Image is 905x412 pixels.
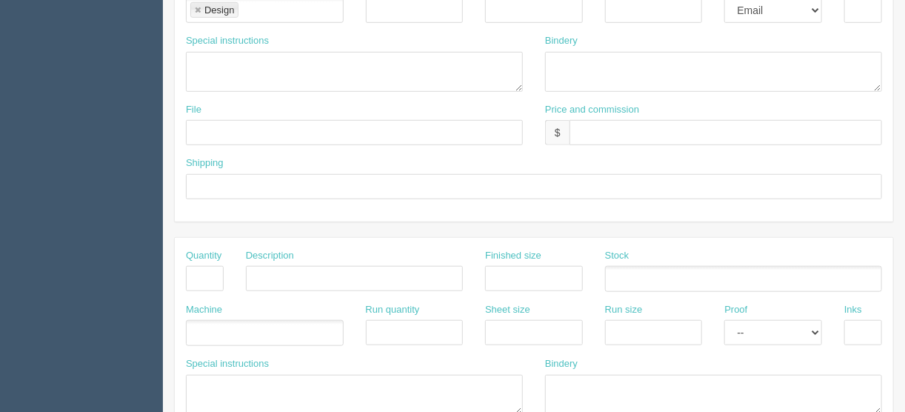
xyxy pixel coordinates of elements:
label: Quantity [186,249,221,263]
label: Stock [605,249,630,263]
label: Price and commission [545,103,639,117]
div: Design [204,5,234,15]
label: Finished size [485,249,541,263]
label: Machine [186,303,222,317]
label: Bindery [545,34,578,48]
label: Special instructions [186,34,269,48]
label: Sheet size [485,303,530,317]
div: $ [545,120,570,145]
label: Bindery [545,357,578,371]
textarea: 2020 Chevrolet Silverado 1500 Designer to call Moe for instructions [186,52,523,92]
label: Inks [844,303,862,317]
label: Run size [605,303,643,317]
label: Proof [724,303,747,317]
label: File [186,103,201,117]
label: Shipping [186,156,224,170]
label: Description [246,249,294,263]
label: Special instructions [186,357,269,371]
label: Run quantity [366,303,420,317]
